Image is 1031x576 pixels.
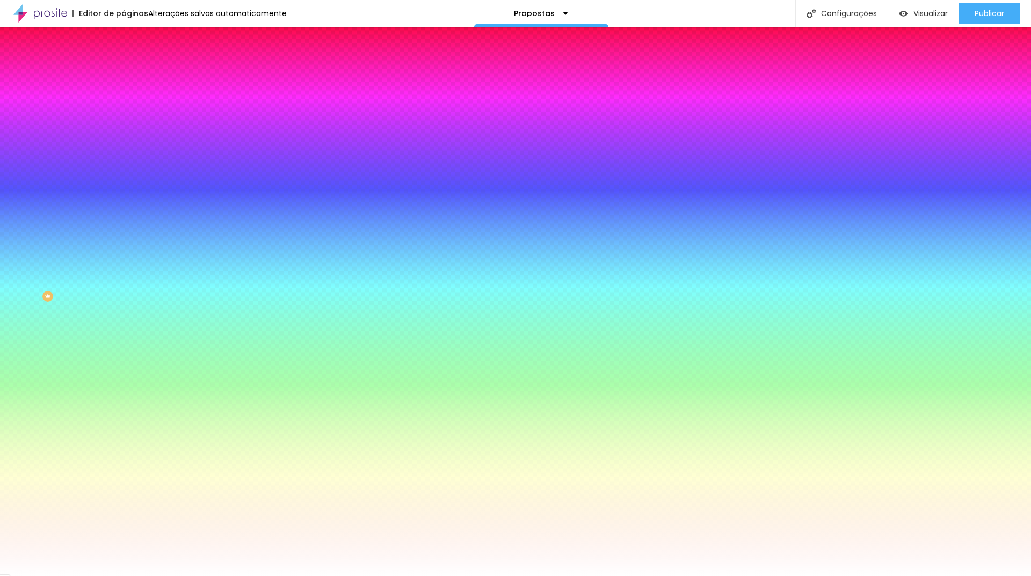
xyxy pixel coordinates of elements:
[148,8,287,19] font: Alterações salvas automaticamente
[975,8,1004,19] font: Publicar
[821,8,877,19] font: Configurações
[888,3,959,24] button: Visualizar
[79,8,148,19] font: Editor de páginas
[913,8,948,19] font: Visualizar
[514,8,555,19] font: Propostas
[807,9,816,18] img: Ícone
[959,3,1020,24] button: Publicar
[899,9,908,18] img: view-1.svg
